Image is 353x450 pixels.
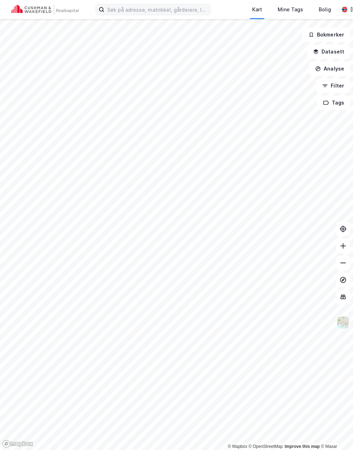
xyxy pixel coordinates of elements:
[319,5,331,14] div: Bolig
[249,444,283,449] a: OpenStreetMap
[228,444,247,449] a: Mapbox
[285,444,320,449] a: Improve this map
[318,416,353,450] iframe: Chat Widget
[317,96,350,110] button: Tags
[252,5,262,14] div: Kart
[309,62,350,76] button: Analyse
[336,316,350,329] img: Z
[104,4,210,15] input: Søk på adresse, matrikkel, gårdeiere, leietakere eller personer
[302,28,350,42] button: Bokmerker
[307,45,350,59] button: Datasett
[318,416,353,450] div: Kontrollprogram for chat
[2,440,33,448] a: Mapbox homepage
[278,5,303,14] div: Mine Tags
[316,79,350,93] button: Filter
[11,5,79,15] img: cushman-wakefield-realkapital-logo.202ea83816669bd177139c58696a8fa1.svg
